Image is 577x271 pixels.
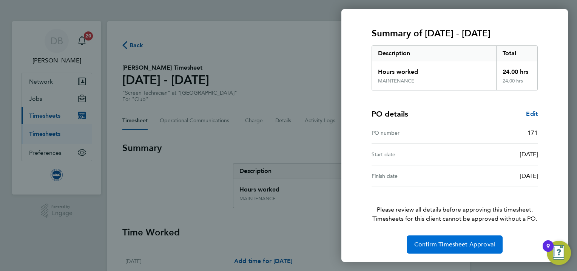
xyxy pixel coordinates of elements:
[372,150,455,159] div: Start date
[372,61,496,78] div: Hours worked
[407,235,503,254] button: Confirm Timesheet Approval
[372,171,455,181] div: Finish date
[372,27,538,39] h3: Summary of [DATE] - [DATE]
[372,45,538,90] div: Summary of 01 - 30 Sep 2025
[372,109,408,119] h4: PO details
[363,214,547,223] span: Timesheets for this client cannot be approved without a PO.
[496,78,538,90] div: 24.00 hrs
[496,46,538,61] div: Total
[455,150,538,159] div: [DATE]
[546,246,550,256] div: 9
[455,171,538,181] div: [DATE]
[526,109,538,118] a: Edit
[496,61,538,78] div: 24.00 hrs
[526,110,538,117] span: Edit
[372,46,496,61] div: Description
[528,129,538,136] span: 171
[372,128,455,137] div: PO number
[378,78,414,84] div: MAINTENANCE
[547,241,571,265] button: Open Resource Center, 9 new notifications
[363,187,547,223] p: Please review all details before approving this timesheet.
[414,241,495,248] span: Confirm Timesheet Approval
